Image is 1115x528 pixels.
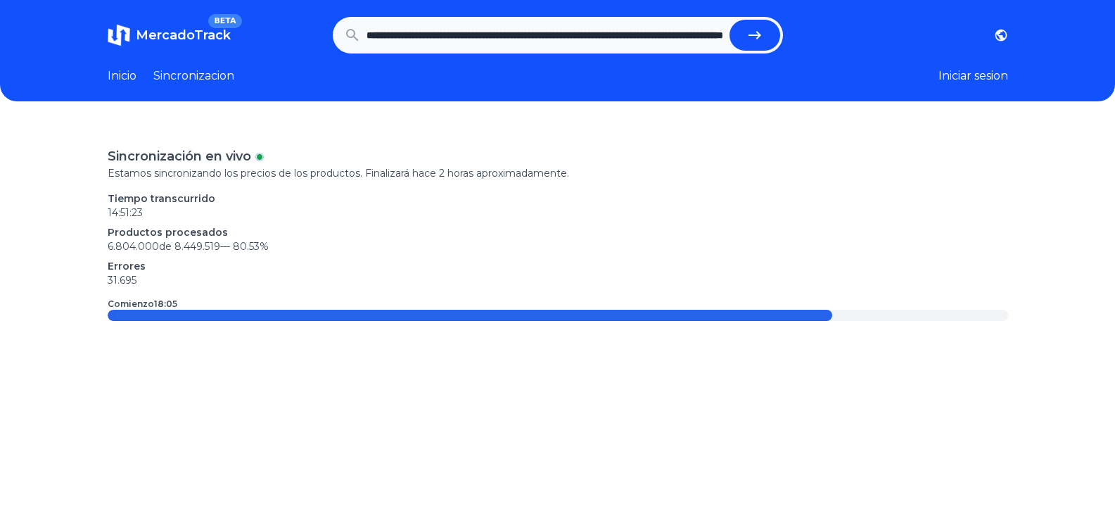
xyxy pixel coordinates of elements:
span: MercadoTrack [136,27,231,43]
time: 14:51:23 [108,206,143,219]
a: MercadoTrackBETA [108,24,231,46]
p: Estamos sincronizando los precios de los productos. Finalizará hace 2 horas aproximadamente. [108,166,1008,180]
p: Sincronización en vivo [108,146,251,166]
p: Comienzo [108,298,177,310]
span: 80.53 % [233,240,269,253]
p: 31.695 [108,273,1008,287]
p: 6.804.000 de 8.449.519 — [108,239,1008,253]
p: Errores [108,259,1008,273]
time: 18:05 [154,298,177,309]
p: Productos procesados [108,225,1008,239]
p: Tiempo transcurrido [108,191,1008,206]
img: MercadoTrack [108,24,130,46]
a: Sincronizacion [153,68,234,84]
button: Iniciar sesion [938,68,1008,84]
span: BETA [208,14,241,28]
a: Inicio [108,68,136,84]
